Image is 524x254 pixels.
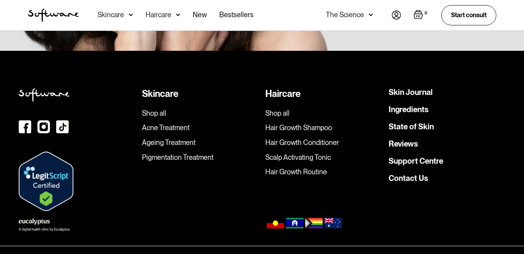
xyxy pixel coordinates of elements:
[19,88,69,102] img: Softweare logo
[19,217,70,231] a: A digital health clinic by Eucalyptus
[28,9,79,22] a: home
[142,153,259,162] a: Pigmentation Treatment
[142,123,259,132] a: Acne Treatment
[28,9,79,22] img: Software Logo
[389,174,428,182] a: Contact Us
[265,168,382,176] a: Hair Growth Routine
[142,109,259,118] a: Shop all
[19,152,73,211] img: Verify Approval for www.skin.software
[265,88,382,100] div: Haircare
[19,120,31,133] img: Facebook icon
[98,11,124,19] div: Skincare
[369,11,373,19] img: arrow down
[176,11,180,19] img: arrow down
[19,228,70,231] div: A digital health clinic by Eucalyptus
[129,11,133,19] img: arrow down
[265,109,382,118] a: Shop all
[389,106,428,113] a: Ingredients
[389,157,443,165] a: Support Centre
[56,120,69,133] img: TikTok Icon
[326,11,364,19] div: The Science
[423,10,429,17] div: 0
[265,123,382,132] a: Hair Growth Shampoo
[265,138,382,147] a: Hair Growth Conditioner
[389,123,434,131] a: State of Skin
[142,88,259,100] div: Skincare
[37,120,50,133] img: instagram icon
[265,153,382,162] a: Scalp Activating Tonic
[146,11,171,19] div: Haircare
[441,5,496,25] a: Start consult
[389,88,433,96] a: Skin Journal
[19,177,73,184] a: Verify LegitScript Approval for www.skin.software
[414,10,429,21] a: Open empty cart
[389,140,418,148] a: Reviews
[142,138,259,147] a: Ageing Treatment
